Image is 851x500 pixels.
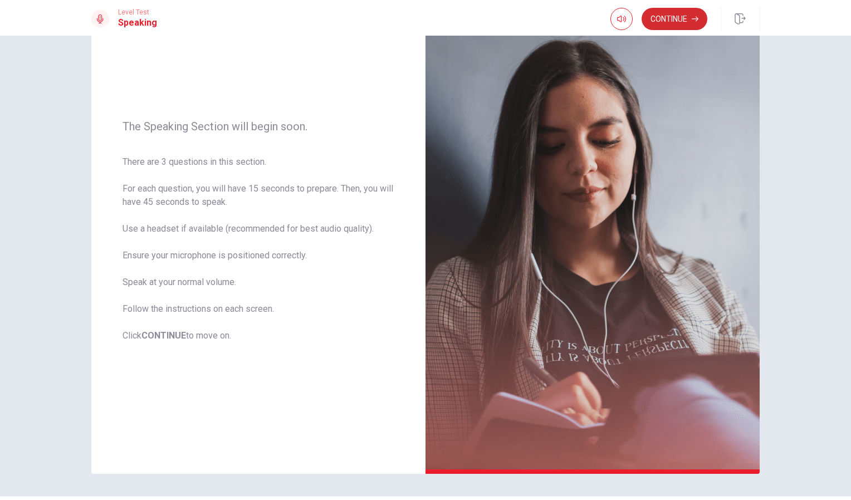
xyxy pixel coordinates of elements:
[118,8,157,16] span: Level Test
[642,8,707,30] button: Continue
[118,16,157,30] h1: Speaking
[123,155,394,342] span: There are 3 questions in this section. For each question, you will have 15 seconds to prepare. Th...
[123,120,394,133] span: The Speaking Section will begin soon.
[141,330,186,341] b: CONTINUE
